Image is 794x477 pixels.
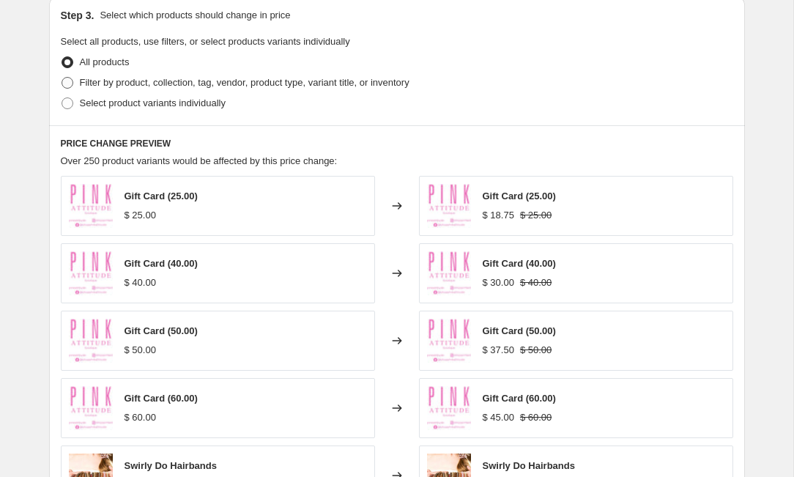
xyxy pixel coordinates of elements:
span: Gift Card (40.00) [125,258,198,269]
div: $ 45.00 [483,410,514,425]
p: Select which products should change in price [100,8,290,23]
img: IMG_8783_80x.jpg [69,251,113,295]
img: IMG_8783_80x.jpg [69,184,113,228]
strike: $ 50.00 [520,343,552,358]
img: IMG_8783_80x.jpg [427,251,471,295]
img: IMG_8783_80x.jpg [69,386,113,430]
div: $ 40.00 [125,276,156,290]
span: Gift Card (50.00) [125,325,198,336]
span: Filter by product, collection, tag, vendor, product type, variant title, or inventory [80,77,409,88]
img: IMG_8783_80x.jpg [69,319,113,363]
span: Gift Card (25.00) [483,191,556,201]
div: $ 18.75 [483,208,514,223]
strike: $ 40.00 [520,276,552,290]
span: Swirly Do Hairbands [483,460,575,471]
div: $ 30.00 [483,276,514,290]
span: Select all products, use filters, or select products variants individually [61,36,350,47]
span: Gift Card (50.00) [483,325,556,336]
div: $ 60.00 [125,410,156,425]
img: IMG_8783_80x.jpg [427,184,471,228]
h6: PRICE CHANGE PREVIEW [61,138,733,149]
span: All products [80,56,130,67]
span: Select product variants individually [80,97,226,108]
div: $ 25.00 [125,208,156,223]
img: IMG_8783_80x.jpg [427,319,471,363]
span: Gift Card (60.00) [125,393,198,404]
h2: Step 3. [61,8,94,23]
span: Swirly Do Hairbands [125,460,217,471]
div: $ 50.00 [125,343,156,358]
span: Gift Card (40.00) [483,258,556,269]
span: Gift Card (25.00) [125,191,198,201]
strike: $ 60.00 [520,410,552,425]
img: IMG_8783_80x.jpg [427,386,471,430]
span: Over 250 product variants would be affected by this price change: [61,155,338,166]
div: $ 37.50 [483,343,514,358]
span: Gift Card (60.00) [483,393,556,404]
strike: $ 25.00 [520,208,552,223]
